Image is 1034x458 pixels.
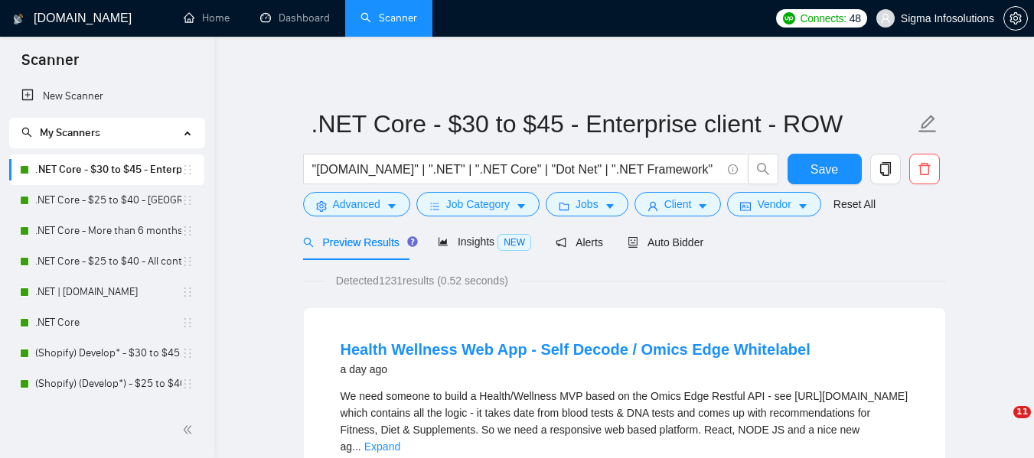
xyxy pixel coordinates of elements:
button: folderJobscaret-down [546,192,628,216]
li: .NET | ASP.NET [9,277,204,307]
li: .NET Core [9,307,204,338]
span: setting [316,200,327,212]
li: .NET Core - More than 6 months of work [9,216,204,246]
span: setting [1004,12,1027,24]
a: searchScanner [360,11,417,24]
span: bars [429,200,440,212]
span: holder [181,286,194,298]
button: userClientcaret-down [634,192,722,216]
img: upwork-logo.png [783,12,795,24]
li: (Shopify) Develop* - $30 to $45 Enterprise [9,338,204,369]
a: Expand [364,440,400,453]
a: .NET Core - $25 to $40 - All continents [35,246,181,277]
span: idcard [740,200,751,212]
li: .NET Core - $25 to $40 - USA and Oceania [9,185,204,216]
a: (Shopify) Develop* - $30 to $45 Enterprise [35,338,181,369]
button: barsJob Categorycaret-down [416,192,540,216]
span: holder [181,164,194,176]
span: 48 [850,10,861,27]
span: caret-down [605,200,615,212]
span: folder [559,200,569,212]
a: New Scanner [21,81,192,112]
li: (Shopify) (Develop*) [9,399,204,430]
a: setting [1003,12,1028,24]
button: idcardVendorcaret-down [727,192,820,216]
span: delete [910,162,939,176]
span: ... [352,440,361,453]
span: Job Category [446,196,510,213]
a: .NET Core - $30 to $45 - Enterprise client - ROW [35,154,181,185]
span: user [647,200,658,212]
a: dashboardDashboard [260,11,330,24]
a: homeHome [184,11,230,24]
span: notification [556,237,566,248]
a: .NET | [DOMAIN_NAME] [35,277,181,307]
input: Scanner name... [312,105,915,143]
span: NEW [497,234,531,251]
span: holder [181,255,194,268]
div: We need someone to build a Health/Wellness MVP based on the Omics Edge Restful API - see [URL][DO... [341,388,908,455]
span: Auto Bidder [628,236,703,248]
span: Insights [438,235,531,248]
a: .NET Core - More than 6 months of work [35,216,181,246]
li: .NET Core - $30 to $45 - Enterprise client - ROW [9,154,204,185]
span: Client [664,196,692,213]
span: Save [811,160,838,179]
span: holder [181,225,194,237]
input: Search Freelance Jobs... [312,160,721,179]
a: Reset All [833,196,876,213]
span: copy [871,162,900,176]
span: Advanced [333,196,380,213]
div: a day ago [341,360,811,378]
span: search [303,237,314,248]
span: caret-down [516,200,527,212]
span: Vendor [757,196,791,213]
span: Detected 1231 results (0.52 seconds) [325,272,519,289]
span: double-left [182,422,197,437]
a: .NET Core - $25 to $40 - [GEOGRAPHIC_DATA] and [GEOGRAPHIC_DATA] [35,185,181,216]
button: search [748,154,778,184]
span: Jobs [576,196,599,213]
span: holder [181,347,194,359]
a: .NET Core [35,307,181,338]
button: Save [788,154,862,184]
a: Health Wellness Web App - Self Decode / Omics Edge Whitelabel [341,341,811,358]
span: caret-down [387,200,397,212]
span: holder [181,378,194,390]
div: Tooltip anchor [406,235,419,248]
span: My Scanners [40,126,100,139]
span: Alerts [556,236,603,248]
iframe: Intercom live chat [982,406,1019,443]
span: My Scanners [21,126,100,139]
span: info-circle [728,164,738,174]
button: settingAdvancedcaret-down [303,192,410,216]
span: search [21,127,32,138]
li: New Scanner [9,81,204,112]
span: search [749,162,778,176]
button: delete [909,154,940,184]
li: .NET Core - $25 to $40 - All continents [9,246,204,277]
span: holder [181,194,194,206]
img: logo [13,7,24,31]
span: area-chart [438,236,449,247]
span: caret-down [697,200,708,212]
a: (Shopify) (Develop*) - $25 to $40 - [GEOGRAPHIC_DATA] and Ocenia [35,369,181,399]
button: setting [1003,6,1028,31]
button: copy [870,154,901,184]
span: caret-down [798,200,808,212]
span: robot [628,237,638,248]
span: user [880,13,891,24]
span: Connects: [800,10,846,27]
li: (Shopify) (Develop*) - $25 to $40 - USA and Ocenia [9,369,204,399]
span: holder [181,317,194,329]
span: Scanner [9,49,91,81]
span: edit [918,114,938,134]
span: 11 [1013,406,1031,418]
span: Preview Results [303,236,413,248]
